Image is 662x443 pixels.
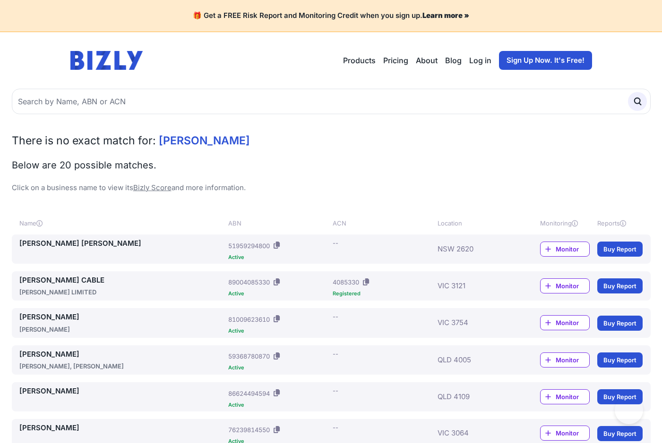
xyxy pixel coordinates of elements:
[19,218,225,228] div: Name
[12,159,156,171] span: Below are 20 possible matches.
[19,275,225,286] a: [PERSON_NAME] CABLE
[19,349,225,360] a: [PERSON_NAME]
[333,291,433,296] div: Registered
[12,89,651,114] input: Search by Name, ABN or ACN
[228,389,270,398] div: 86624494594
[11,11,651,20] h4: 🎁 Get a FREE Risk Report and Monitoring Credit when you sign up.
[597,389,643,404] a: Buy Report
[228,277,270,287] div: 89004085330
[343,55,376,66] button: Products
[228,315,270,324] div: 81009623610
[540,242,590,257] a: Monitor
[540,389,590,404] a: Monitor
[556,244,589,254] span: Monitor
[540,218,590,228] div: Monitoring
[19,423,225,434] a: [PERSON_NAME]
[540,315,590,330] a: Monitor
[19,312,225,323] a: [PERSON_NAME]
[438,238,512,260] div: NSW 2620
[19,238,225,249] a: [PERSON_NAME] [PERSON_NAME]
[228,351,270,361] div: 59368780870
[556,318,589,327] span: Monitor
[597,242,643,257] a: Buy Report
[445,55,462,66] a: Blog
[556,392,589,401] span: Monitor
[228,402,329,408] div: Active
[597,352,643,368] a: Buy Report
[540,278,590,293] a: Monitor
[597,316,643,331] a: Buy Report
[333,349,338,359] div: --
[597,426,643,441] a: Buy Report
[228,218,329,228] div: ABN
[228,425,270,435] div: 76239814550
[597,218,643,228] div: Reports
[228,255,329,260] div: Active
[228,328,329,334] div: Active
[438,312,512,334] div: VIC 3754
[556,281,589,291] span: Monitor
[597,278,643,293] a: Buy Report
[333,238,338,248] div: --
[12,134,156,147] span: There is no exact match for:
[556,355,589,365] span: Monitor
[438,386,512,408] div: QLD 4109
[333,386,338,395] div: --
[540,352,590,368] a: Monitor
[540,426,590,441] a: Monitor
[416,55,438,66] a: About
[19,325,225,334] div: [PERSON_NAME]
[469,55,491,66] a: Log in
[615,396,643,424] iframe: Toggle Customer Support
[499,51,592,70] a: Sign Up Now. It's Free!
[228,241,270,251] div: 51959294800
[333,277,359,287] div: 4085330
[333,218,433,228] div: ACN
[19,386,225,397] a: [PERSON_NAME]
[12,183,651,193] p: Click on a business name to view its and more information.
[422,11,469,20] a: Learn more »
[333,423,338,432] div: --
[19,287,225,297] div: [PERSON_NAME] LIMITED
[556,428,589,438] span: Monitor
[228,365,329,370] div: Active
[438,349,512,371] div: QLD 4005
[133,183,172,192] a: Bizly Score
[383,55,408,66] a: Pricing
[228,291,329,296] div: Active
[159,134,250,147] span: [PERSON_NAME]
[438,275,512,297] div: VIC 3121
[333,312,338,321] div: --
[19,361,225,371] div: [PERSON_NAME], [PERSON_NAME]
[438,218,512,228] div: Location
